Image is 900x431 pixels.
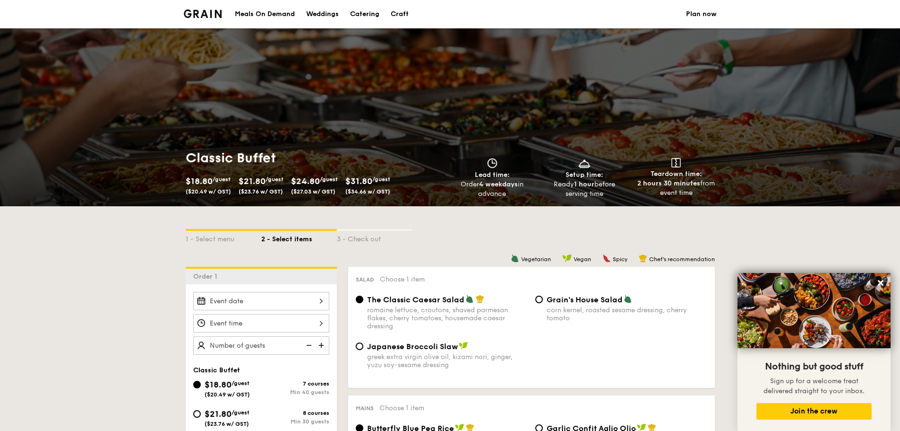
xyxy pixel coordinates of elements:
[184,9,222,18] a: Logotype
[521,256,551,263] span: Vegetarian
[231,409,249,416] span: /guest
[465,295,474,303] img: icon-vegetarian.fe4039eb.svg
[873,275,888,290] button: Close
[649,256,715,263] span: Chef's recommendation
[624,295,632,303] img: icon-vegetarian.fe4039eb.svg
[186,231,261,244] div: 1 - Select menu
[261,418,329,425] div: Min 30 guests
[756,403,872,420] button: Join the crew
[577,158,591,168] img: icon-dish.430c3a2e.svg
[737,273,891,348] img: DSC07876-Edit02-Large.jpeg
[261,380,329,387] div: 7 courses
[562,254,572,263] img: icon-vegan.f8ff3823.svg
[291,176,320,186] span: $24.80
[637,179,700,187] strong: 2 hours 30 minutes
[485,158,499,168] img: icon-clock.2db775ea.svg
[356,276,374,283] span: Salad
[193,314,329,333] input: Event time
[205,421,249,427] span: ($23.76 w/ GST)
[261,410,329,416] div: 8 courses
[511,254,519,263] img: icon-vegetarian.fe4039eb.svg
[574,256,591,263] span: Vegan
[315,336,329,354] img: icon-add.58712e84.svg
[542,180,626,199] div: Ready before serving time
[459,342,468,350] img: icon-vegan.f8ff3823.svg
[613,256,627,263] span: Spicy
[193,336,329,355] input: Number of guests
[193,410,201,418] input: $21.80/guest($23.76 w/ GST)8 coursesMin 30 guests
[547,295,623,304] span: Grain's House Salad
[367,295,464,304] span: The Classic Caesar Salad
[634,179,719,198] div: from event time
[574,180,594,188] strong: 1 hour
[450,180,535,199] div: Order in advance
[186,150,446,167] h1: Classic Buffet
[379,404,424,412] span: Choose 1 item
[184,9,222,18] img: Grain
[671,158,681,167] img: icon-teardown.65201eee.svg
[205,391,250,398] span: ($20.49 w/ GST)
[193,366,240,374] span: Classic Buffet
[205,379,231,390] span: $18.80
[356,343,363,350] input: Japanese Broccoli Slawgreek extra virgin olive oil, kizami nori, ginger, yuzu soy-sesame dressing
[535,296,543,303] input: Grain's House Saladcorn kernel, roasted sesame dressing, cherry tomato
[213,176,231,183] span: /guest
[186,176,213,186] span: $18.80
[380,275,425,283] span: Choose 1 item
[266,176,283,183] span: /guest
[367,353,528,369] div: greek extra virgin olive oil, kizami nori, ginger, yuzu soy-sesame dressing
[345,188,390,195] span: ($34.66 w/ GST)
[337,231,412,244] div: 3 - Check out
[367,342,458,351] span: Japanese Broccoli Slaw
[356,296,363,303] input: The Classic Caesar Saladromaine lettuce, croutons, shaved parmesan flakes, cherry tomatoes, house...
[602,254,611,263] img: icon-spicy.37a8142b.svg
[639,254,647,263] img: icon-chef-hat.a58ddaea.svg
[239,188,283,195] span: ($23.76 w/ GST)
[566,171,603,179] span: Setup time:
[345,176,372,186] span: $31.80
[231,380,249,387] span: /guest
[193,292,329,310] input: Event date
[261,389,329,396] div: Min 40 guests
[193,273,221,281] span: Order 1
[367,306,528,330] div: romaine lettuce, croutons, shaved parmesan flakes, cherry tomatoes, housemade caesar dressing
[765,361,863,372] span: Nothing but good stuff
[239,176,266,186] span: $21.80
[479,180,518,188] strong: 4 weekdays
[301,336,315,354] img: icon-reduce.1d2dbef1.svg
[186,188,231,195] span: ($20.49 w/ GST)
[205,409,231,419] span: $21.80
[547,306,707,322] div: corn kernel, roasted sesame dressing, cherry tomato
[291,188,335,195] span: ($27.03 w/ GST)
[356,405,374,412] span: Mains
[763,377,865,395] span: Sign up for a welcome treat delivered straight to your inbox.
[372,176,390,183] span: /guest
[651,170,702,178] span: Teardown time:
[193,381,201,388] input: $18.80/guest($20.49 w/ GST)7 coursesMin 40 guests
[261,231,337,244] div: 2 - Select items
[475,171,510,179] span: Lead time:
[476,295,484,303] img: icon-chef-hat.a58ddaea.svg
[320,176,338,183] span: /guest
